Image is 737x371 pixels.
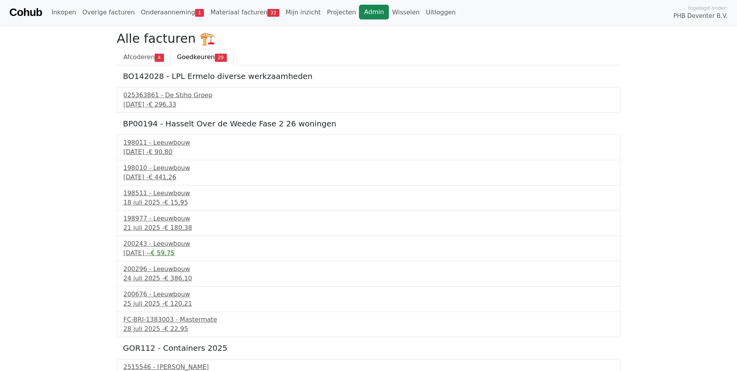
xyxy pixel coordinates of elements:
div: 198977 - Leeuwbouw [124,214,614,223]
div: 200243 - Leeuwbouw [124,239,614,248]
div: [DATE] - [124,248,614,258]
a: Cohub [9,3,42,22]
span: 29 [215,54,227,61]
span: € 386,10 [164,275,192,282]
a: 198011 - Leeuwbouw[DATE] -€ 90,80 [124,138,614,157]
div: 198011 - Leeuwbouw [124,138,614,147]
span: € 15,95 [164,199,188,206]
span: € 441,26 [148,173,176,181]
div: 198010 - Leeuwbouw [124,163,614,173]
span: -€ 59,75 [148,249,174,257]
a: 198010 - Leeuwbouw[DATE] -€ 441,26 [124,163,614,182]
a: Mijn inzicht [282,5,324,20]
div: FC-BRI-1383003 - Mastermate [124,315,614,324]
div: 200296 - Leeuwbouw [124,264,614,274]
span: Ingelogd onder: [688,4,728,12]
a: Onderaanneming1 [138,5,207,20]
a: Materiaal facturen33 [207,5,282,20]
a: 200676 - Leeuwbouw25 juli 2025 -€ 120,21 [124,290,614,308]
span: 4 [155,54,164,61]
div: 25 juli 2025 - [124,299,614,308]
a: 198511 - Leeuwbouw18 juli 2025 -€ 15,95 [124,189,614,207]
a: Uitloggen [423,5,459,20]
a: Admin [359,5,389,19]
div: 24 juli 2025 - [124,274,614,283]
a: Inkopen [48,5,79,20]
a: Goedkeuren29 [171,49,233,65]
h5: GOR112 - Containers 2025 [123,343,614,353]
span: 33 [267,9,279,17]
div: 18 juli 2025 - [124,198,614,207]
div: 28 juli 2025 - [124,324,614,334]
div: 025363861 - De Stiho Groep [124,91,614,100]
div: [DATE] - [124,100,614,109]
h2: Alle facturen 🏗️ [117,31,620,46]
a: 200243 - Leeuwbouw[DATE] --€ 59,75 [124,239,614,258]
a: Overige facturen [79,5,138,20]
h5: BP00194 - Hasselt Over de Weede Fase 2 26 woningen [123,119,614,128]
div: [DATE] - [124,147,614,157]
span: 1 [195,9,204,17]
span: PHB Deventer B.V. [673,12,728,21]
span: € 90,80 [148,148,172,156]
a: 198977 - Leeuwbouw21 juli 2025 -€ 180,38 [124,214,614,233]
a: Projecten [324,5,359,20]
span: € 120,21 [164,300,192,307]
span: Goedkeuren [177,53,215,61]
a: Wisselen [389,5,423,20]
div: 198511 - Leeuwbouw [124,189,614,198]
div: [DATE] - [124,173,614,182]
a: Afcoderen4 [117,49,171,65]
span: € 180,38 [164,224,192,231]
span: € 22,95 [164,325,188,332]
div: 200676 - Leeuwbouw [124,290,614,299]
a: FC-BRI-1383003 - Mastermate28 juli 2025 -€ 22,95 [124,315,614,334]
div: 21 juli 2025 - [124,223,614,233]
a: 200296 - Leeuwbouw24 juli 2025 -€ 386,10 [124,264,614,283]
span: Afcoderen [124,53,155,61]
h5: BO142028 - LPL Ermelo diverse werkzaamheden [123,72,614,81]
span: € 296,33 [148,101,176,108]
a: 025363861 - De Stiho Groep[DATE] -€ 296,33 [124,91,614,109]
